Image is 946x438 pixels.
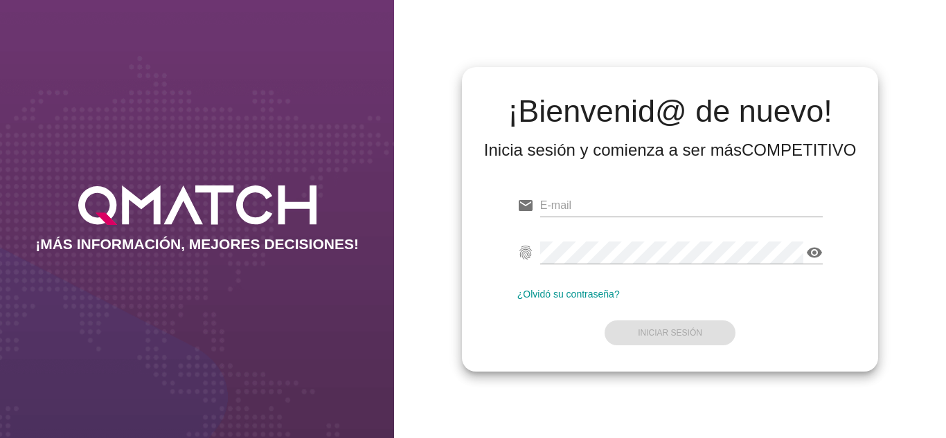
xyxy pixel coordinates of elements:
i: visibility [806,244,823,261]
h2: ¡MÁS INFORMACIÓN, MEJORES DECISIONES! [35,236,359,253]
h2: ¡Bienvenid@ de nuevo! [484,95,857,128]
strong: COMPETITIVO [742,140,856,159]
a: ¿Olvidó su contraseña? [517,289,620,300]
i: email [517,197,534,214]
div: Inicia sesión y comienza a ser más [484,139,857,161]
input: E-mail [540,194,823,217]
i: fingerprint [517,244,534,261]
